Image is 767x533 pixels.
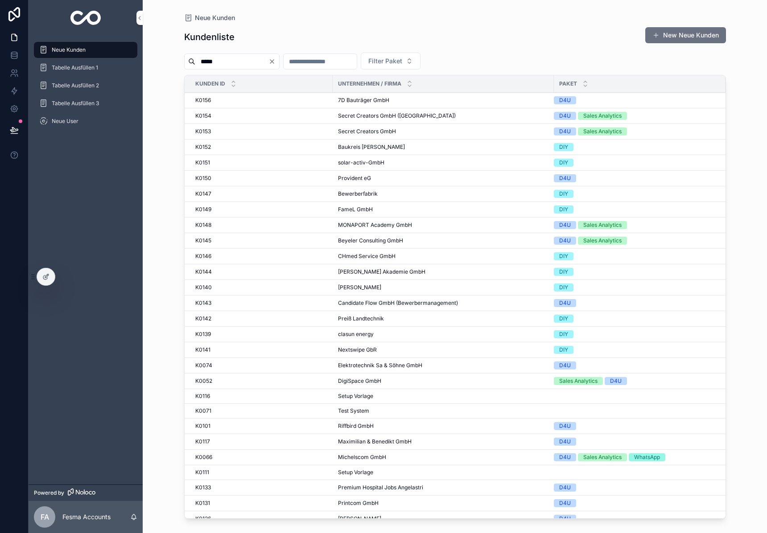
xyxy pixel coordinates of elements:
a: DIY [554,346,715,354]
a: Tabelle Ausfüllen 1 [34,60,137,76]
div: D4U [559,422,571,430]
a: D4U [554,299,715,307]
div: DIY [559,268,568,276]
span: K0145 [195,237,211,244]
div: DIY [559,283,568,291]
span: Test System [338,407,369,414]
a: K0147 [195,190,327,197]
a: Candidate Flow GmbH (Bewerbermanagement) [338,299,548,307]
a: D4USales Analytics [554,112,715,120]
span: Provident eG [338,175,371,182]
span: Tabelle Ausfüllen 2 [52,82,99,89]
span: K0148 [195,221,211,229]
span: K0139 [195,331,211,338]
span: Tabelle Ausfüllen 3 [52,100,99,107]
a: K0150 [195,175,327,182]
span: Nextswipe GbR [338,346,377,353]
a: K0133 [195,484,327,491]
a: [PERSON_NAME] [338,284,548,291]
span: Neue Kunden [195,13,235,22]
a: Neue Kunden [184,13,235,22]
div: Sales Analytics [583,453,622,461]
h1: Kundenliste [184,31,235,43]
span: 7D Bauträger GmbH [338,97,389,104]
a: K0151 [195,159,327,166]
div: DIY [559,205,568,213]
a: Premium Hospital Jobs Angelastri [338,484,548,491]
div: D4U [559,438,571,446]
a: DIY [554,159,715,167]
div: DIY [559,252,568,260]
a: Tabelle Ausfüllen 2 [34,78,137,94]
span: Bewerberfabrik [338,190,378,197]
span: Maximilian & Benedikt GmbH [338,438,412,445]
span: K0101 [195,422,210,430]
span: Powered by [34,489,64,496]
span: Secret Creators GmbH [338,128,396,135]
span: Tabelle Ausfüllen 1 [52,64,98,71]
span: Premium Hospital Jobs Angelastri [338,484,423,491]
a: Bewerberfabrik [338,190,548,197]
button: Clear [268,58,279,65]
a: Secret Creators GmbH [338,128,548,135]
span: Kunden ID [195,80,225,87]
span: Beyeler Consulting GmbH [338,237,403,244]
span: Riffbird GmbH [338,422,374,430]
a: Beyeler Consulting GmbH [338,237,548,244]
span: Setup Vorlage [338,469,373,476]
div: DIY [559,143,568,151]
span: Filter Paket [368,57,402,66]
div: D4U [559,299,571,307]
div: D4U [559,484,571,492]
a: DIY [554,268,715,276]
span: FA [41,512,49,522]
span: Preiß Landtechnik [338,315,384,322]
a: DIY [554,330,715,338]
div: D4U [559,499,571,507]
a: Neue User [34,113,137,129]
a: [PERSON_NAME] Akademie GmbH [338,268,548,275]
a: K0143 [195,299,327,307]
a: K0116 [195,393,327,400]
div: D4U [559,361,571,369]
span: K0140 [195,284,212,291]
a: [PERSON_NAME] [338,515,548,522]
button: Select Button [361,53,421,70]
div: Sales Analytics [559,377,598,385]
a: D4USales Analytics [554,221,715,229]
a: clasun energy [338,331,548,338]
div: D4U [610,377,622,385]
span: CHmed Service GmbH [338,253,396,260]
a: K0144 [195,268,327,275]
span: K0152 [195,143,211,151]
a: DIY [554,252,715,260]
span: FameL GmbH [338,206,373,213]
span: Neue Kunden [52,46,86,53]
a: Riffbird GmbH [338,422,548,430]
a: D4U [554,515,715,523]
div: Sales Analytics [583,112,622,120]
span: K0149 [195,206,211,213]
span: Secret Creators GmbH ([GEOGRAPHIC_DATA]) [338,112,456,119]
span: K0151 [195,159,210,166]
a: DigiSpace GmbH [338,377,548,385]
a: DIY [554,190,715,198]
div: DIY [559,159,568,167]
div: D4U [559,515,571,523]
div: D4U [559,453,571,461]
div: scrollable content [29,36,143,141]
span: Paket [559,80,577,87]
span: [PERSON_NAME] [338,284,381,291]
span: K0150 [195,175,211,182]
a: K0153 [195,128,327,135]
span: K0117 [195,438,210,445]
div: Sales Analytics [583,237,622,245]
a: K0146 [195,253,327,260]
a: K0156 [195,97,327,104]
a: Sales AnalyticsD4U [554,377,715,385]
a: Maximilian & Benedikt GmbH [338,438,548,445]
a: Neue Kunden [34,42,137,58]
div: D4U [559,96,571,104]
a: D4USales Analytics [554,237,715,245]
span: MONAPORT Academy GmbH [338,221,412,229]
